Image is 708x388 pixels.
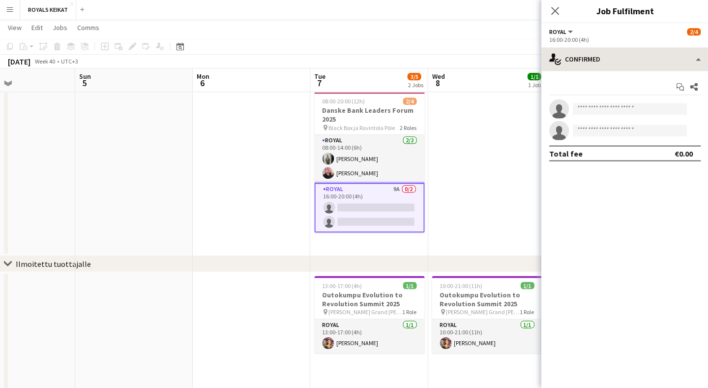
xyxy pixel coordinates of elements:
[20,0,76,20] button: ROYALS KEIKAT
[314,183,424,233] app-card-role: Royal9A0/216:00-20:00 (4h)
[549,29,574,36] button: Royal
[8,57,30,67] div: [DATE]
[16,259,91,269] div: Ilmoitettu tuottajalle
[4,22,26,34] a: View
[440,282,482,290] span: 10:00-21:00 (11h)
[313,78,325,89] span: 7
[31,24,43,32] span: Edit
[407,73,421,81] span: 3/5
[73,22,103,34] a: Comms
[32,58,57,65] span: Week 40
[446,308,520,316] span: [PERSON_NAME] Grand [PERSON_NAME][GEOGRAPHIC_DATA][PERSON_NAME], [PERSON_NAME]
[408,82,423,89] div: 2 Jobs
[77,24,99,32] span: Comms
[322,98,365,105] span: 08:00-20:00 (12h)
[402,308,416,316] span: 1 Role
[328,125,395,132] span: Black Box ja Ravintola Pöle
[528,82,540,89] div: 1 Job
[328,308,402,316] span: [PERSON_NAME] Grand [PERSON_NAME][GEOGRAPHIC_DATA][PERSON_NAME], [PERSON_NAME]
[314,106,424,124] h3: Danske Bank Leaders Forum 2025
[549,29,566,36] span: Royal
[53,24,67,32] span: Jobs
[314,72,325,81] span: Tue
[527,73,541,81] span: 1/1
[432,72,444,81] span: Wed
[674,149,692,159] div: €0.00
[314,320,424,353] app-card-role: Royal1/113:00-17:00 (4h)[PERSON_NAME]
[541,5,708,18] h3: Job Fulfilment
[322,282,362,290] span: 13:00-17:00 (4h)
[314,135,424,183] app-card-role: Royal2/208:00-14:00 (6h)[PERSON_NAME][PERSON_NAME]
[686,29,700,36] span: 2/4
[28,22,47,34] a: Edit
[520,308,534,316] span: 1 Role
[79,72,91,81] span: Sun
[49,22,71,34] a: Jobs
[520,282,534,290] span: 1/1
[541,48,708,71] div: Confirmed
[549,149,582,159] div: Total fee
[430,78,444,89] span: 8
[8,24,22,32] span: View
[432,276,542,353] app-job-card: 10:00-21:00 (11h)1/1Outokumpu Evolution to Revolution Summit 2025 [PERSON_NAME] Grand [PERSON_NAM...
[549,36,700,44] div: 16:00-20:00 (4h)
[314,92,424,233] app-job-card: 08:00-20:00 (12h)2/4Danske Bank Leaders Forum 2025 Black Box ja Ravintola Pöle2 RolesRoyal2/208:0...
[432,320,542,353] app-card-role: Royal1/110:00-21:00 (11h)[PERSON_NAME]
[314,291,424,308] h3: Outokumpu Evolution to Revolution Summit 2025
[314,276,424,353] app-job-card: 13:00-17:00 (4h)1/1Outokumpu Evolution to Revolution Summit 2025 [PERSON_NAME] Grand [PERSON_NAME...
[195,78,209,89] span: 6
[61,58,78,65] div: UTC+3
[403,282,416,290] span: 1/1
[78,78,91,89] span: 5
[197,72,209,81] span: Mon
[432,291,542,308] h3: Outokumpu Evolution to Revolution Summit 2025
[403,98,416,105] span: 2/4
[400,125,416,132] span: 2 Roles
